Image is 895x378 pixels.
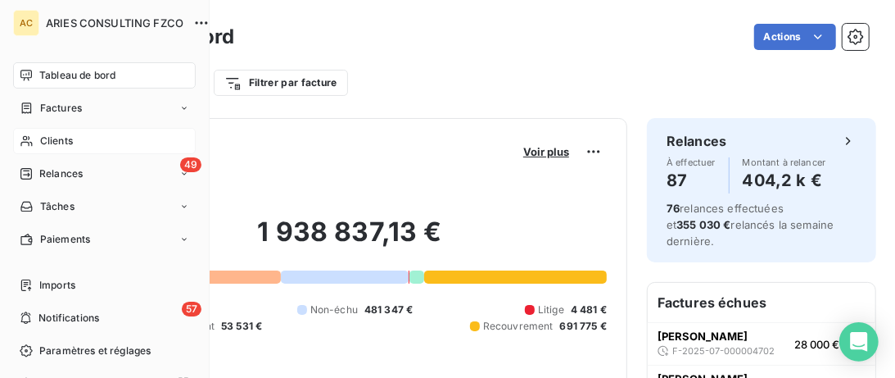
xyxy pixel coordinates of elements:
[39,278,75,293] span: Imports
[676,218,730,231] span: 355 030 €
[13,338,196,364] a: Paramètres et réglages
[667,202,834,248] span: relances effectuées et relancés la semaine dernière.
[839,322,879,362] div: Open Intercom Messenger
[743,157,826,167] span: Montant à relancer
[310,303,358,317] span: Non-échu
[13,161,196,187] a: 49Relances
[667,131,726,151] h6: Relances
[518,144,574,159] button: Voir plus
[46,16,183,30] span: ARIES CONSULTING FZCO
[13,128,196,154] a: Clients
[93,216,607,265] h2: 1 938 837,13 €
[13,95,196,121] a: Factures
[364,303,413,317] span: 481 347 €
[182,302,201,317] span: 57
[648,283,875,322] h6: Factures échues
[672,346,775,356] span: F-2025-07-000004702
[180,157,201,172] span: 49
[523,145,569,158] span: Voir plus
[667,157,716,167] span: À effectuer
[40,134,73,148] span: Clients
[13,226,196,253] a: Paiements
[538,303,564,317] span: Litige
[13,62,196,89] a: Tableau de bord
[560,319,607,334] span: 691 775 €
[40,232,90,247] span: Paiements
[648,322,875,365] button: [PERSON_NAME]F-2025-07-00000470228 000 €
[658,330,748,343] span: [PERSON_NAME]
[221,319,262,334] span: 53 531 €
[39,166,83,181] span: Relances
[40,101,82,116] span: Factures
[214,70,348,96] button: Filtrer par facture
[40,199,75,214] span: Tâches
[667,167,716,194] h4: 87
[13,272,196,298] a: Imports
[13,194,196,220] a: Tâches
[39,344,151,358] span: Paramètres et réglages
[667,202,680,215] span: 76
[38,311,99,326] span: Notifications
[39,68,115,83] span: Tableau de bord
[13,10,39,36] div: AC
[483,319,554,334] span: Recouvrement
[743,167,826,194] h4: 404,2 k €
[754,24,836,50] button: Actions
[571,303,607,317] span: 4 481 €
[794,338,839,351] span: 28 000 €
